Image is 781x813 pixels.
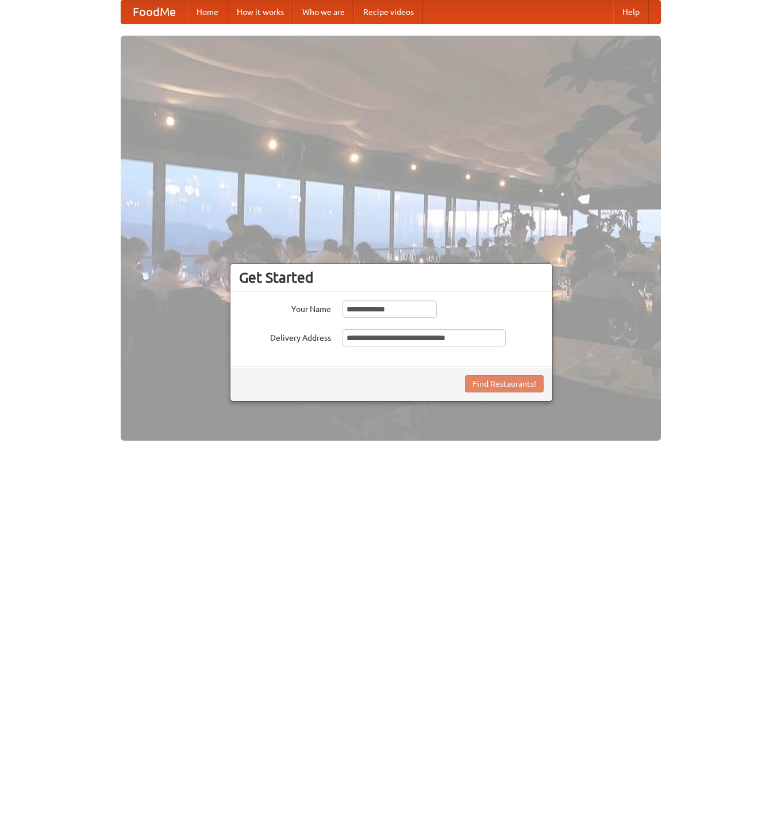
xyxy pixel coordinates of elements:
[613,1,649,24] a: Help
[187,1,228,24] a: Home
[239,269,544,286] h3: Get Started
[228,1,293,24] a: How it works
[293,1,354,24] a: Who we are
[465,375,544,392] button: Find Restaurants!
[239,300,331,315] label: Your Name
[354,1,423,24] a: Recipe videos
[239,329,331,344] label: Delivery Address
[121,1,187,24] a: FoodMe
